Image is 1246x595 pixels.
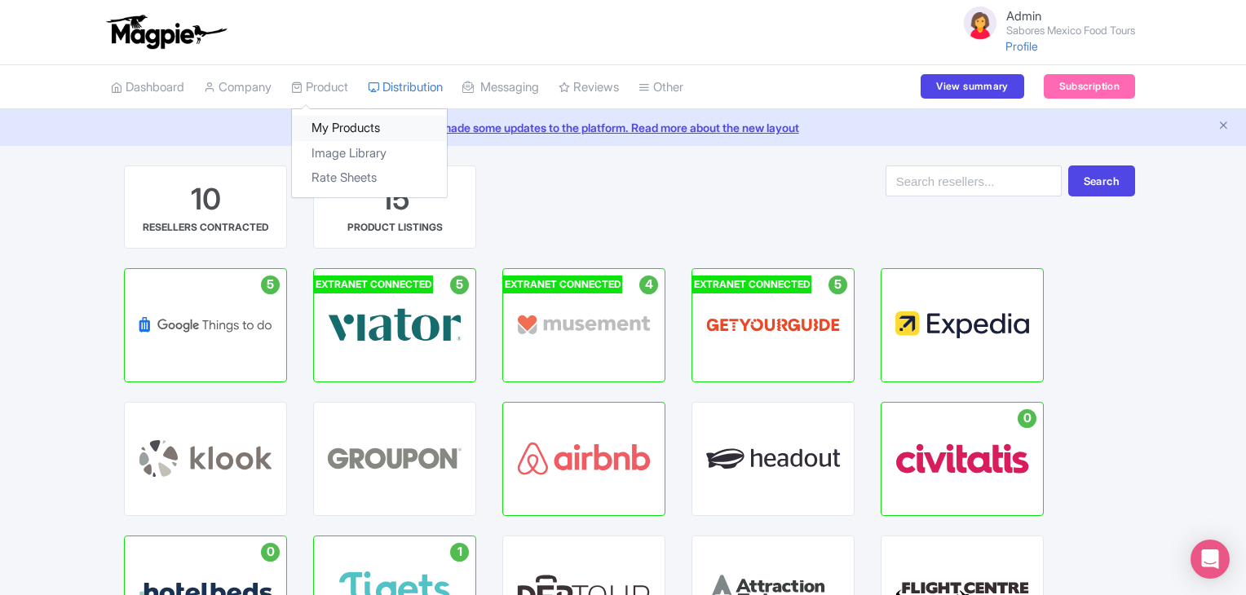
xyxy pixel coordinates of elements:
a: Reviews [559,65,619,110]
div: Open Intercom Messenger [1191,540,1230,579]
a: My Products [292,116,447,141]
span: Admin [1006,8,1041,24]
small: Sabores Mexico Food Tours [1006,25,1135,36]
a: Image Library [292,141,447,166]
a: Dashboard [111,65,184,110]
a: 10 RESELLERS CONTRACTED [124,165,287,249]
a: Rate Sheets [292,165,447,191]
a: EXTRANET CONNECTED 5 [313,268,476,382]
div: 15 [381,179,409,220]
a: 0 [881,402,1044,516]
a: Distribution [368,65,443,110]
a: 5 [124,268,287,382]
a: We made some updates to the platform. Read more about the new layout [10,119,1236,136]
input: Search resellers... [886,165,1062,196]
a: Messaging [462,65,539,110]
button: Close announcement [1217,117,1230,136]
a: Subscription [1044,74,1135,99]
a: View summary [921,74,1023,99]
a: Company [204,65,272,110]
a: 15 PRODUCT LISTINGS [313,165,476,249]
img: avatar_key_member-9c1dde93af8b07d7383eb8b5fb890c87.png [961,3,1000,42]
a: Other [638,65,683,110]
a: Product [291,65,348,110]
a: EXTRANET CONNECTED 4 [502,268,665,382]
a: Profile [1005,39,1038,53]
button: Search [1068,165,1135,196]
div: 10 [191,179,221,220]
div: PRODUCT LISTINGS [347,220,443,235]
div: RESELLERS CONTRACTED [143,220,268,235]
a: EXTRANET CONNECTED 5 [691,268,855,382]
img: logo-ab69f6fb50320c5b225c76a69d11143b.png [103,14,229,50]
a: Admin Sabores Mexico Food Tours [951,3,1135,42]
